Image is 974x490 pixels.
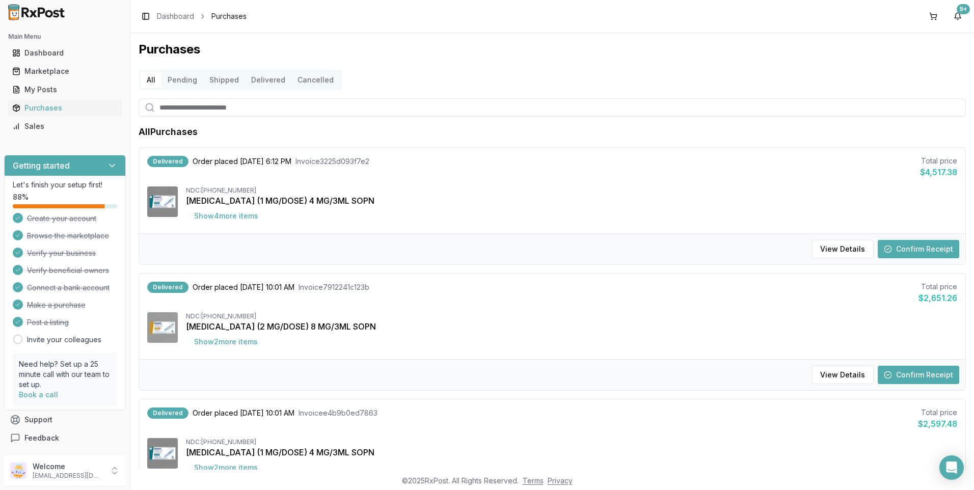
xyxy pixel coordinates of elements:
[811,240,874,258] button: View Details
[12,121,118,131] div: Sales
[186,207,266,225] button: Show4more items
[10,462,26,479] img: User avatar
[299,408,377,418] span: Invoice e4b9b0ed7863
[957,4,970,14] div: 9+
[8,80,122,99] a: My Posts
[186,438,957,446] div: NDC: [PHONE_NUMBER]
[211,11,247,21] span: Purchases
[27,231,109,241] span: Browse the marketplace
[548,476,573,485] a: Privacy
[811,366,874,384] button: View Details
[186,320,957,333] div: [MEDICAL_DATA] (2 MG/DOSE) 8 MG/3ML SOPN
[245,72,291,88] button: Delivered
[4,81,126,98] button: My Posts
[147,407,188,419] div: Delivered
[141,72,161,88] button: All
[13,192,29,202] span: 88 %
[523,476,544,485] a: Terms
[193,408,294,418] span: Order placed [DATE] 10:01 AM
[147,438,178,469] img: Ozempic (1 MG/DOSE) 4 MG/3ML SOPN
[12,103,118,113] div: Purchases
[295,156,369,167] span: Invoice 3225d093f7e2
[27,300,86,310] span: Make a purchase
[147,312,178,343] img: Ozempic (2 MG/DOSE) 8 MG/3ML SOPN
[8,44,122,62] a: Dashboard
[4,429,126,447] button: Feedback
[19,359,111,390] p: Need help? Set up a 25 minute call with our team to set up.
[27,213,96,224] span: Create your account
[4,411,126,429] button: Support
[147,186,178,217] img: Ozempic (1 MG/DOSE) 4 MG/3ML SOPN
[291,72,340,88] button: Cancelled
[186,333,266,351] button: Show2more items
[878,240,959,258] button: Confirm Receipt
[193,282,294,292] span: Order placed [DATE] 10:01 AM
[33,461,103,472] p: Welcome
[13,180,117,190] p: Let's finish your setup first!
[186,312,957,320] div: NDC: [PHONE_NUMBER]
[147,282,188,293] div: Delivered
[918,282,957,292] div: Total price
[157,11,194,21] a: Dashboard
[27,265,109,276] span: Verify beneficial owners
[27,283,110,293] span: Connect a bank account
[139,125,198,139] h1: All Purchases
[8,62,122,80] a: Marketplace
[27,248,96,258] span: Verify your business
[147,156,188,167] div: Delivered
[157,11,247,21] nav: breadcrumb
[920,166,957,178] div: $4,517.38
[13,159,70,172] h3: Getting started
[4,63,126,79] button: Marketplace
[12,85,118,95] div: My Posts
[918,418,957,430] div: $2,597.48
[186,446,957,458] div: [MEDICAL_DATA] (1 MG/DOSE) 4 MG/3ML SOPN
[8,117,122,135] a: Sales
[4,118,126,134] button: Sales
[193,156,291,167] span: Order placed [DATE] 6:12 PM
[4,100,126,116] button: Purchases
[920,156,957,166] div: Total price
[186,458,266,477] button: Show2more items
[4,45,126,61] button: Dashboard
[12,48,118,58] div: Dashboard
[161,72,203,88] button: Pending
[878,366,959,384] button: Confirm Receipt
[299,282,369,292] span: Invoice 7912241c123b
[918,407,957,418] div: Total price
[203,72,245,88] button: Shipped
[19,390,58,399] a: Book a call
[27,335,101,345] a: Invite your colleagues
[139,41,966,58] h1: Purchases
[918,292,957,304] div: $2,651.26
[939,455,964,480] div: Open Intercom Messenger
[8,33,122,41] h2: Main Menu
[12,66,118,76] div: Marketplace
[33,472,103,480] p: [EMAIL_ADDRESS][DOMAIN_NAME]
[27,317,69,328] span: Post a listing
[4,4,69,20] img: RxPost Logo
[24,433,59,443] span: Feedback
[950,8,966,24] button: 9+
[186,186,957,195] div: NDC: [PHONE_NUMBER]
[186,195,957,207] div: [MEDICAL_DATA] (1 MG/DOSE) 4 MG/3ML SOPN
[8,99,122,117] a: Purchases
